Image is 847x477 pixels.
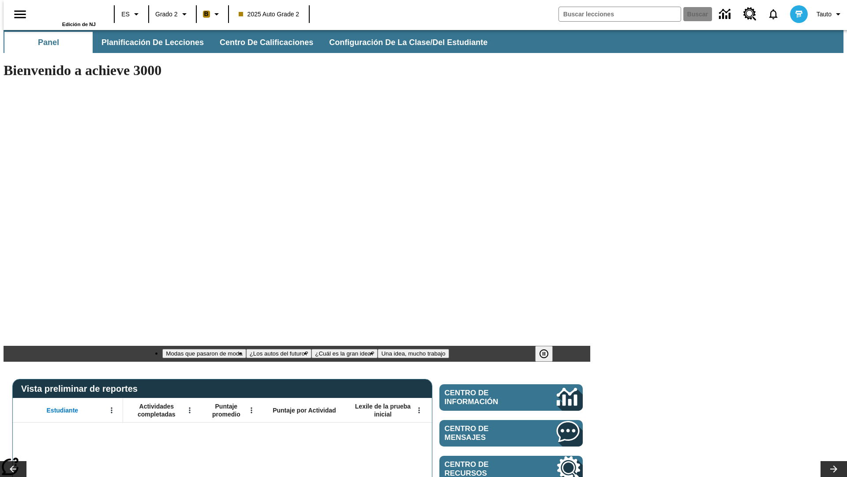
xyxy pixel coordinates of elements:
[439,420,583,447] a: Centro de mensajes
[785,3,813,26] button: Escoja un nuevo avatar
[445,424,530,442] span: Centro de mensajes
[246,349,312,358] button: Diapositiva 2 ¿Los autos del futuro?
[790,5,808,23] img: avatar image
[105,404,118,417] button: Abrir menú
[412,404,426,417] button: Abrir menú
[7,1,33,27] button: Abrir el menú lateral
[117,6,146,22] button: Lenguaje: ES, Selecciona un idioma
[101,38,204,48] span: Planificación de lecciones
[94,32,211,53] button: Planificación de lecciones
[155,10,178,19] span: Grado 2
[62,22,96,27] span: Edición de NJ
[351,402,415,418] span: Lexile de la prueba inicial
[714,2,738,26] a: Centro de información
[162,349,246,358] button: Diapositiva 1 Modas que pasaron de moda
[213,32,320,53] button: Centro de calificaciones
[199,6,225,22] button: Boost El color de la clase es anaranjado claro. Cambiar el color de la clase.
[38,4,96,22] a: Portada
[821,461,847,477] button: Carrusel de lecciones, seguir
[205,402,247,418] span: Puntaje promedio
[21,384,142,394] span: Vista preliminar de reportes
[738,2,762,26] a: Centro de recursos, Se abrirá en una pestaña nueva.
[329,38,487,48] span: Configuración de la clase/del estudiante
[152,6,193,22] button: Grado: Grado 2, Elige un grado
[121,10,130,19] span: ES
[322,32,495,53] button: Configuración de la clase/del estudiante
[4,30,843,53] div: Subbarra de navegación
[378,349,449,358] button: Diapositiva 4 Una idea, mucho trabajo
[239,10,300,19] span: 2025 Auto Grade 2
[311,349,378,358] button: Diapositiva 3 ¿Cuál es la gran idea?
[4,32,495,53] div: Subbarra de navegación
[4,32,93,53] button: Panel
[559,7,681,21] input: Buscar campo
[273,406,336,414] span: Puntaje por Actividad
[813,6,847,22] button: Perfil/Configuración
[38,3,96,27] div: Portada
[535,346,553,362] button: Pausar
[47,406,79,414] span: Estudiante
[204,8,209,19] span: B
[245,404,258,417] button: Abrir menú
[817,10,832,19] span: Tauto
[127,402,186,418] span: Actividades completadas
[220,38,313,48] span: Centro de calificaciones
[762,3,785,26] a: Notificaciones
[4,62,590,79] h1: Bienvenido a achieve 3000
[38,38,59,48] span: Panel
[183,404,196,417] button: Abrir menú
[439,384,583,411] a: Centro de información
[445,389,527,406] span: Centro de información
[535,346,562,362] div: Pausar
